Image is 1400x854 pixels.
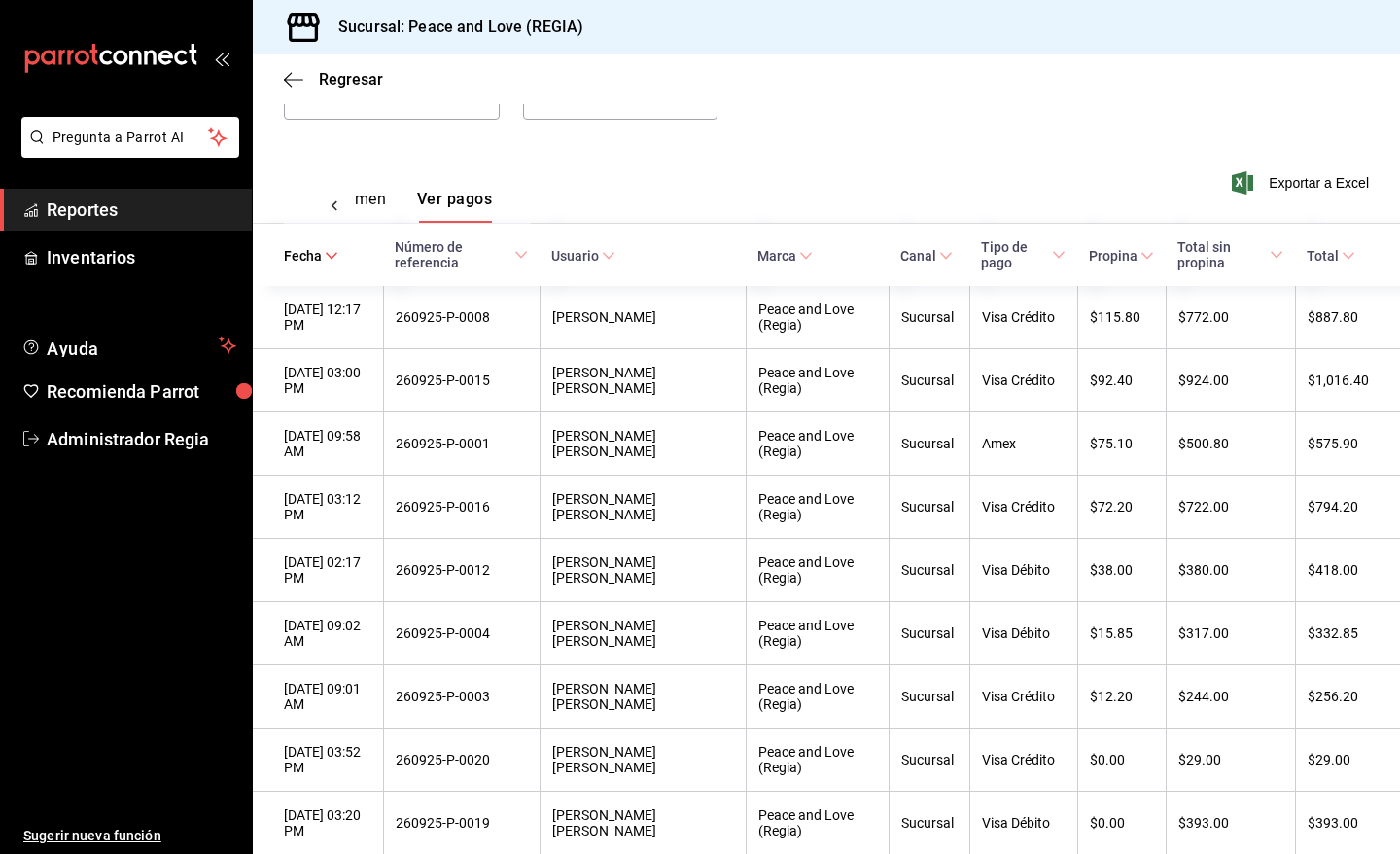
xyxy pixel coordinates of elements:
[1090,815,1154,831] div: $0.00
[552,428,734,459] div: [PERSON_NAME] [PERSON_NAME]
[758,618,877,649] div: Peace and Love (Regia)
[901,625,958,641] div: Sucursal
[396,373,527,388] div: 260925-P-0015
[296,190,434,223] div: navigation tabs
[757,248,813,264] span: Marca
[1308,815,1369,831] div: $393.00
[396,815,527,831] div: 260925-P-0019
[758,554,877,586] div: Peace and Love (Regia)
[1308,562,1369,578] div: $418.00
[47,244,236,270] span: Inventarios
[758,491,877,522] div: Peace and Love (Regia)
[284,681,371,712] div: [DATE] 09:01 AM
[552,365,734,396] div: [PERSON_NAME] [PERSON_NAME]
[1178,562,1283,578] div: $380.00
[396,689,527,704] div: 260925-P-0003
[982,436,1066,451] div: Amex
[1178,625,1283,641] div: $317.00
[284,70,383,89] button: Regresar
[982,309,1066,325] div: Visa Crédito
[1090,309,1154,325] div: $115.80
[47,426,236,452] span: Administrador Regia
[1178,499,1283,515] div: $722.00
[1090,436,1154,451] div: $75.10
[396,436,527,451] div: 260925-P-0001
[395,239,527,270] span: Número de referencia
[758,428,877,459] div: Peace and Love (Regia)
[982,815,1066,831] div: Visa Débito
[396,499,527,515] div: 260925-P-0016
[23,826,236,846] span: Sugerir nueva función
[552,491,734,522] div: [PERSON_NAME] [PERSON_NAME]
[1178,752,1283,767] div: $29.00
[901,499,958,515] div: Sucursal
[284,554,371,586] div: [DATE] 02:17 PM
[982,562,1066,578] div: Visa Débito
[552,744,734,775] div: [PERSON_NAME] [PERSON_NAME]
[319,70,383,89] span: Regresar
[758,681,877,712] div: Peace and Love (Regia)
[982,689,1066,704] div: Visa Crédito
[284,618,371,649] div: [DATE] 09:02 AM
[21,117,239,158] button: Pregunta a Parrot AI
[552,681,734,712] div: [PERSON_NAME] [PERSON_NAME]
[1308,625,1369,641] div: $332.85
[14,141,239,161] a: Pregunta a Parrot AI
[1236,171,1369,195] button: Exportar a Excel
[47,378,236,405] span: Recomienda Parrot
[47,196,236,223] span: Reportes
[1178,436,1283,451] div: $500.80
[981,239,1066,270] span: Tipo de pago
[982,625,1066,641] div: Visa Débito
[284,248,338,264] span: Fecha
[1090,625,1154,641] div: $15.85
[417,190,492,223] button: Ver pagos
[284,807,371,838] div: [DATE] 03:20 PM
[1178,815,1283,831] div: $393.00
[396,625,527,641] div: 260925-P-0004
[982,499,1066,515] div: Visa Crédito
[901,689,958,704] div: Sucursal
[901,815,958,831] div: Sucursal
[901,436,958,451] div: Sucursal
[982,752,1066,767] div: Visa Crédito
[1090,499,1154,515] div: $72.20
[552,309,734,325] div: [PERSON_NAME]
[1178,689,1283,704] div: $244.00
[284,365,371,396] div: [DATE] 03:00 PM
[396,309,527,325] div: 260925-P-0008
[901,562,958,578] div: Sucursal
[1089,248,1154,264] span: Propina
[284,302,371,333] div: [DATE] 12:17 PM
[551,248,615,264] span: Usuario
[214,51,229,66] button: open_drawer_menu
[1308,309,1369,325] div: $887.80
[1090,562,1154,578] div: $38.00
[901,309,958,325] div: Sucursal
[284,744,371,775] div: [DATE] 03:52 PM
[1308,752,1369,767] div: $29.00
[1308,689,1369,704] div: $256.20
[901,373,958,388] div: Sucursal
[1308,499,1369,515] div: $794.20
[552,807,734,838] div: [PERSON_NAME] [PERSON_NAME]
[982,373,1066,388] div: Visa Crédito
[1308,436,1369,451] div: $575.90
[47,334,211,357] span: Ayuda
[552,554,734,586] div: [PERSON_NAME] [PERSON_NAME]
[758,744,877,775] div: Peace and Love (Regia)
[1307,248,1355,264] span: Total
[1090,373,1154,388] div: $92.40
[396,562,527,578] div: 260925-P-0012
[758,365,877,396] div: Peace and Love (Regia)
[396,752,527,767] div: 260925-P-0020
[758,807,877,838] div: Peace and Love (Regia)
[284,491,371,522] div: [DATE] 03:12 PM
[901,752,958,767] div: Sucursal
[1177,239,1283,270] span: Total sin propina
[552,618,734,649] div: [PERSON_NAME] [PERSON_NAME]
[758,302,877,333] div: Peace and Love (Regia)
[52,127,209,148] span: Pregunta a Parrot AI
[1090,752,1154,767] div: $0.00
